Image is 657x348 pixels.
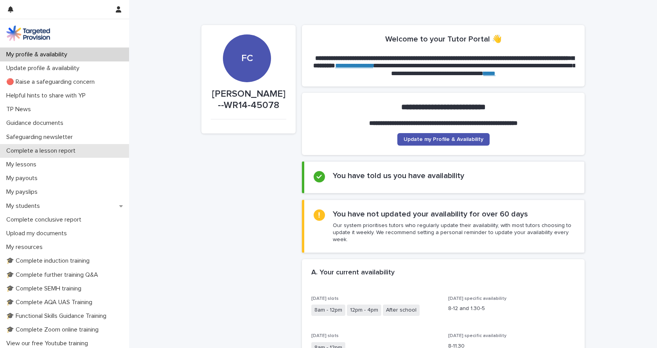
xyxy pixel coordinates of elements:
[3,78,101,86] p: 🔴 Raise a safeguarding concern
[3,257,96,265] p: 🎓 Complete induction training
[448,334,506,338] span: [DATE] specific availability
[333,171,464,180] h2: You have told us you have availability
[311,296,339,301] span: [DATE] slots
[3,230,73,237] p: Upload my documents
[311,334,339,338] span: [DATE] slots
[311,305,345,316] span: 8am - 12pm
[3,65,86,72] p: Update profile & availability
[3,202,46,210] p: My students
[3,271,104,279] p: 🎓 Complete further training Q&A
[3,216,88,224] p: Complete conclusive report
[3,243,49,251] p: My resources
[448,305,576,313] p: 8-12 and 1.30-5
[3,133,79,141] p: Safeguarding newsletter
[385,34,502,44] h2: Welcome to your Tutor Portal 👋
[448,296,506,301] span: [DATE] specific availability
[223,5,271,64] div: FC
[3,188,44,196] p: My payslips
[3,340,94,347] p: View our free Youtube training
[333,222,575,243] p: Our system prioritises tutors who regularly update their availability, with most tutors choosing ...
[3,147,82,155] p: Complete a lesson report
[3,285,88,292] p: 🎓 Complete SEMH training
[3,51,74,58] p: My profile & availability
[3,92,92,99] p: Helpful hints to share with YP
[3,326,105,334] p: 🎓 Complete Zoom online training
[311,269,395,277] h2: A. Your current availability
[211,88,286,111] p: [PERSON_NAME]--WR14-45078
[3,161,43,168] p: My lessons
[397,133,490,146] a: Update my Profile & Availability
[383,305,420,316] span: After school
[3,175,44,182] p: My payouts
[347,305,381,316] span: 12pm - 4pm
[3,312,113,320] p: 🎓 Functional Skills Guidance Training
[333,209,528,219] h2: You have not updated your availability for over 60 days
[404,137,483,142] span: Update my Profile & Availability
[3,299,99,306] p: 🎓 Complete AQA UAS Training
[3,119,70,127] p: Guidance documents
[3,106,37,113] p: TP News
[6,25,50,41] img: M5nRWzHhSzIhMunXDL62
